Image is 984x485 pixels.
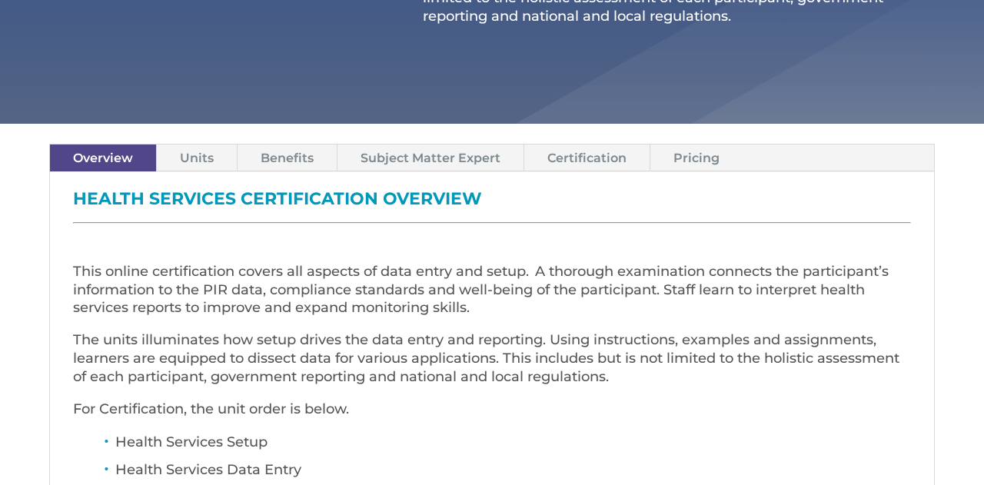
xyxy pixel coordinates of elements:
[157,145,237,171] a: Units
[337,145,524,171] a: Subject Matter Expert
[50,145,156,171] a: Overview
[73,331,911,400] p: The units illuminates how setup drives the data entry and reporting. Using instructions, examples...
[73,263,911,331] p: This online certification covers all aspects of data entry and setup. A thorough examination conn...
[73,191,911,215] h3: Health Services Certification Overview
[73,400,911,433] p: For Certification, the unit order is below.
[650,145,743,171] a: Pricing
[524,145,650,171] a: Certification
[238,145,337,171] a: Benefits
[115,432,912,460] li: Health Services Setup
